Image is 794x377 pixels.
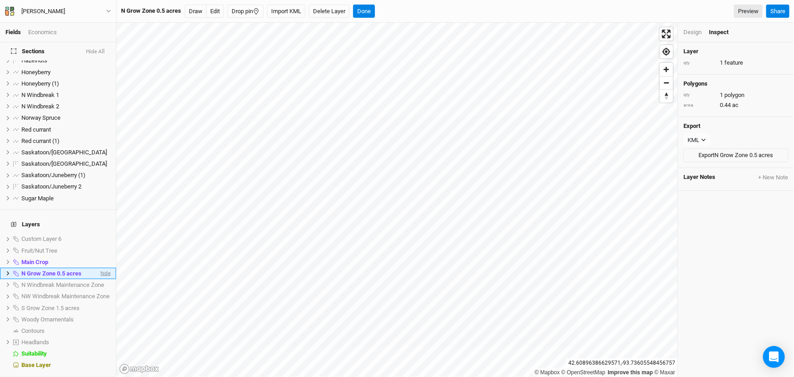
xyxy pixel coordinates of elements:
[683,133,710,147] button: KML
[21,69,51,76] span: Honeyberry
[21,103,111,110] div: N Windbreak 2
[535,369,560,376] a: Mapbox
[21,195,111,202] div: Sugar Maple
[709,28,728,36] div: Inspect
[608,369,653,376] a: Improve this map
[21,172,111,179] div: Saskatoon/Juneberry (1)
[21,305,80,311] span: S Grow Zone 1.5 acres
[660,76,673,89] button: Zoom out
[660,90,673,102] span: Reset bearing to north
[683,80,789,87] h4: polygons
[5,215,111,234] h4: Layers
[21,7,65,16] div: [PERSON_NAME]
[21,149,107,156] span: Saskatoon/[GEOGRAPHIC_DATA]
[21,92,59,98] span: N Windbreak 1
[21,305,111,312] div: S Grow Zone 1.5 acres
[683,60,715,66] div: qty
[683,48,789,55] h4: Layer
[683,101,789,109] div: 0.44
[21,138,111,145] div: Red currant (1)
[21,316,74,323] span: Woody Ornamentals
[21,247,57,254] span: Fruit/Nut Tree
[683,59,789,67] div: 1
[21,57,47,64] span: Hazelnuts
[688,136,699,145] div: KML
[353,5,375,18] button: Done
[683,148,789,162] button: ExportN Grow Zone 0.5 acres
[267,5,305,18] button: Import KML
[21,235,111,243] div: Custom Layer 6
[228,5,263,18] button: Drop pin
[660,89,673,102] button: Reset bearing to north
[660,27,673,41] button: Enter fullscreen
[21,7,65,16] div: Garrett Hilpipre
[21,183,81,190] span: Saskatoon/Juneberry 2
[724,59,743,67] span: feature
[21,126,51,133] span: Red currant
[86,49,105,55] button: Hide All
[683,102,715,109] div: area
[21,235,61,242] span: Custom Layer 6
[21,259,111,266] div: Main Crop
[683,28,702,36] div: Design
[21,103,59,110] span: N Windbreak 2
[119,364,159,374] a: Mapbox logo
[121,7,181,15] div: N Grow Zone 0.5 acres
[21,160,111,168] div: Saskatoon/Juneberry
[683,173,715,182] span: Layer Notes
[11,48,45,55] span: Sections
[758,173,789,182] button: + New Note
[21,270,81,277] span: N Grow Zone 0.5 acres
[683,92,715,98] div: qty
[21,172,86,178] span: Saskatoon/Juneberry (1)
[21,183,111,190] div: Saskatoon/Juneberry 2
[21,327,111,335] div: Contours
[21,195,54,202] span: Sugar Maple
[309,5,349,18] button: Delete Layer
[21,362,51,368] span: Base Layer
[683,91,789,99] div: 1
[21,160,107,167] span: Saskatoon/[GEOGRAPHIC_DATA]
[660,63,673,76] button: Zoom in
[21,350,111,357] div: Suitability
[763,346,785,368] div: Open Intercom Messenger
[732,101,738,109] span: ac
[21,57,111,64] div: Hazelnuts
[21,149,111,156] div: Saskatoon/Juneberry
[28,28,57,36] div: Economics
[21,293,111,300] div: NW Windbreak Maintenance Zone
[654,369,675,376] a: Maxar
[21,316,111,323] div: Woody Ornamentals
[21,80,59,87] span: Honeyberry (1)
[21,339,49,346] span: Headlands
[21,259,48,265] span: Main Crop
[21,114,61,121] span: Norway Spruce
[5,6,111,16] button: [PERSON_NAME]
[660,45,673,58] button: Find my location
[206,5,224,18] button: Edit
[21,350,47,357] span: Suitability
[21,281,104,288] span: N Windbreak Maintenance Zone
[21,293,110,300] span: NW Windbreak Maintenance Zone
[21,92,111,99] div: N Windbreak 1
[21,281,111,289] div: N Windbreak Maintenance Zone
[766,5,789,18] button: Share
[561,369,606,376] a: OpenStreetMap
[116,23,678,377] canvas: Map
[21,138,60,144] span: Red currant (1)
[185,5,207,18] button: Draw
[99,268,111,279] span: hide
[21,114,111,122] div: Norway Spruce
[21,80,111,87] div: Honeyberry (1)
[21,339,111,346] div: Headlands
[566,358,678,368] div: 42.60896386629571 , -93.73605548456757
[21,327,45,334] span: Contours
[724,91,744,99] span: polygon
[5,29,21,36] a: Fields
[734,5,763,18] a: Preview
[21,69,111,76] div: Honeyberry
